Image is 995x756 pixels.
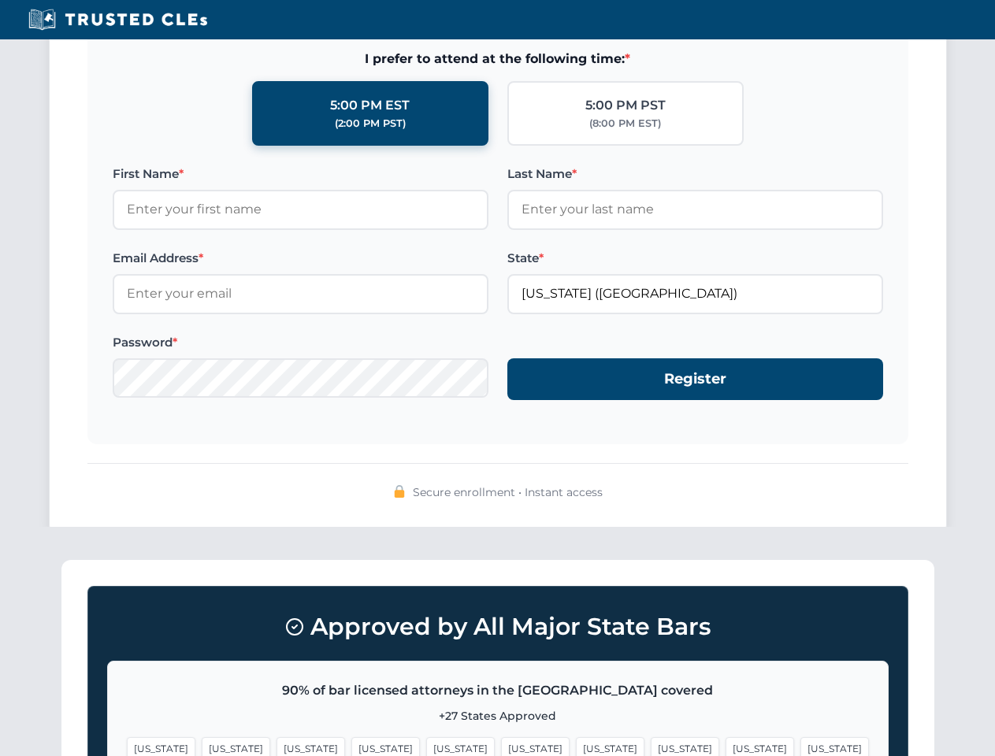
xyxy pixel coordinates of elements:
[113,190,488,229] input: Enter your first name
[507,358,883,400] button: Register
[507,249,883,268] label: State
[507,190,883,229] input: Enter your last name
[113,165,488,183] label: First Name
[127,707,869,724] p: +27 States Approved
[507,165,883,183] label: Last Name
[127,680,869,701] p: 90% of bar licensed attorneys in the [GEOGRAPHIC_DATA] covered
[507,274,883,313] input: Florida (FL)
[330,95,410,116] div: 5:00 PM EST
[113,333,488,352] label: Password
[113,49,883,69] span: I prefer to attend at the following time:
[393,485,406,498] img: 🔒
[113,274,488,313] input: Enter your email
[585,95,666,116] div: 5:00 PM PST
[24,8,212,31] img: Trusted CLEs
[335,116,406,132] div: (2:00 PM PST)
[107,606,889,648] h3: Approved by All Major State Bars
[589,116,661,132] div: (8:00 PM EST)
[413,484,603,501] span: Secure enrollment • Instant access
[113,249,488,268] label: Email Address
